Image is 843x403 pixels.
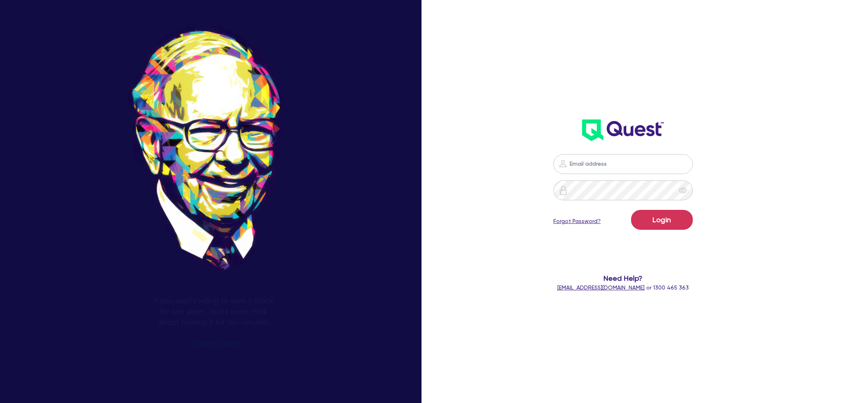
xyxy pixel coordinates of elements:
img: icon-password [558,159,568,168]
input: Email address [553,154,693,174]
span: - [PERSON_NAME] [189,342,239,348]
img: wH2k97JdezQIQAAAABJRU5ErkJggg== [582,119,664,141]
a: [EMAIL_ADDRESS][DOMAIN_NAME] [557,284,645,291]
span: or 1300 465 363 [557,284,689,291]
a: Forgot Password? [553,217,601,225]
img: icon-password [559,186,568,195]
span: Need Help? [508,273,737,284]
button: Login [631,210,693,230]
span: eye [679,186,687,194]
